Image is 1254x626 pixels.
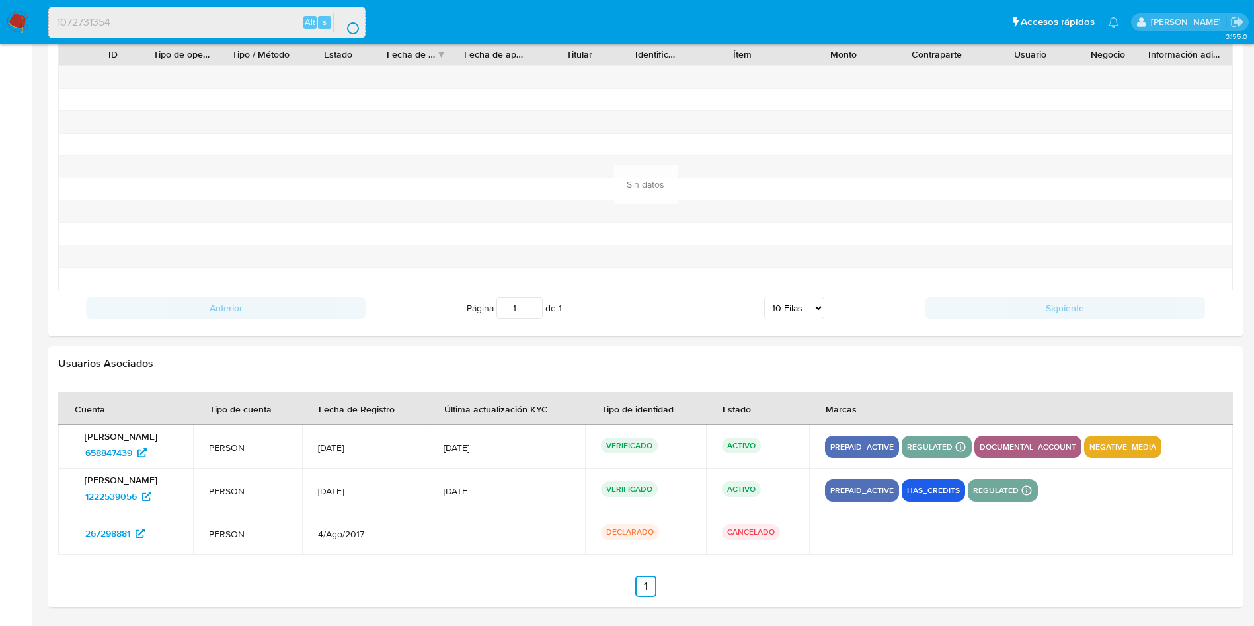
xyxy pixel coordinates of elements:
p: gustavo.deseta@mercadolibre.com [1151,16,1226,28]
button: search-icon [333,13,360,32]
span: s [323,16,327,28]
a: Salir [1230,15,1244,29]
a: Notificaciones [1108,17,1119,28]
input: Buscar usuario o caso... [49,14,365,31]
span: Alt [305,16,315,28]
h2: Usuarios Asociados [58,357,1233,370]
span: 3.155.0 [1226,31,1247,42]
span: Accesos rápidos [1021,15,1095,29]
